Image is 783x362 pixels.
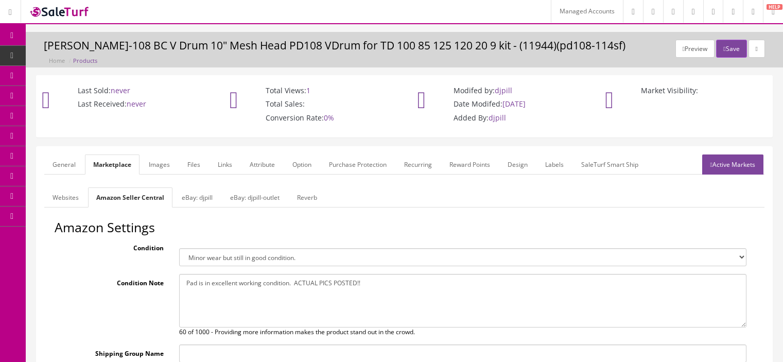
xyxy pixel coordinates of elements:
a: Active Markets [702,154,763,175]
span: of 1000 - Providing more information makes the product stand out in the crowd. [188,327,415,336]
a: Products [73,57,97,64]
a: Links [210,154,240,175]
a: Recurring [396,154,440,175]
span: [DATE] [502,99,526,109]
a: Marketplace [85,154,140,175]
p: Modifed by: [423,86,575,95]
a: Images [141,154,178,175]
a: Amazon Seller Central [88,187,172,208]
span: 60 [179,327,186,336]
button: Save [716,40,746,58]
a: Purchase Protection [321,154,395,175]
label: Condition Note [55,274,171,288]
a: Labels [537,154,572,175]
a: General [44,154,84,175]
a: Attribute [241,154,283,175]
p: Last Sold: [47,86,199,95]
p: Total Views: [235,86,387,95]
p: Market Visibility: [610,86,762,95]
span: HELP [767,4,782,10]
p: Added By: [423,113,575,123]
img: SaleTurf [29,5,91,19]
h3: [PERSON_NAME]-108 BC V Drum 10" Mesh Head PD108 VDrum for TD 100 85 125 120 20 9 kit - (11944)(pd... [44,40,765,51]
span: never [111,85,130,95]
p: Last Received: [47,99,199,109]
a: Websites [44,187,87,208]
p: Conversion Rate: [235,113,387,123]
p: Total Sales: [235,99,387,109]
a: Reverb [289,187,325,208]
button: Preview [675,40,715,58]
span: djpill [489,113,506,123]
a: eBay: djpill [173,187,221,208]
span: 1 [306,85,310,95]
label: Shipping Group Name [55,344,171,358]
span: 0% [324,113,334,123]
h2: Amazon Settings [55,220,754,235]
a: SaleTurf Smart Ship [573,154,647,175]
label: Condition [55,239,171,253]
a: eBay: djpill-outlet [222,187,288,208]
a: Design [499,154,536,175]
p: Date Modifed: [423,99,575,109]
span: djpill [495,85,512,95]
a: Option [284,154,320,175]
span: never [127,99,146,109]
textarea: Pad is in excellent working condition. ACTUAL PICS POSTED!! [179,274,747,327]
a: Files [179,154,208,175]
a: Reward Points [441,154,498,175]
a: Home [49,57,65,64]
